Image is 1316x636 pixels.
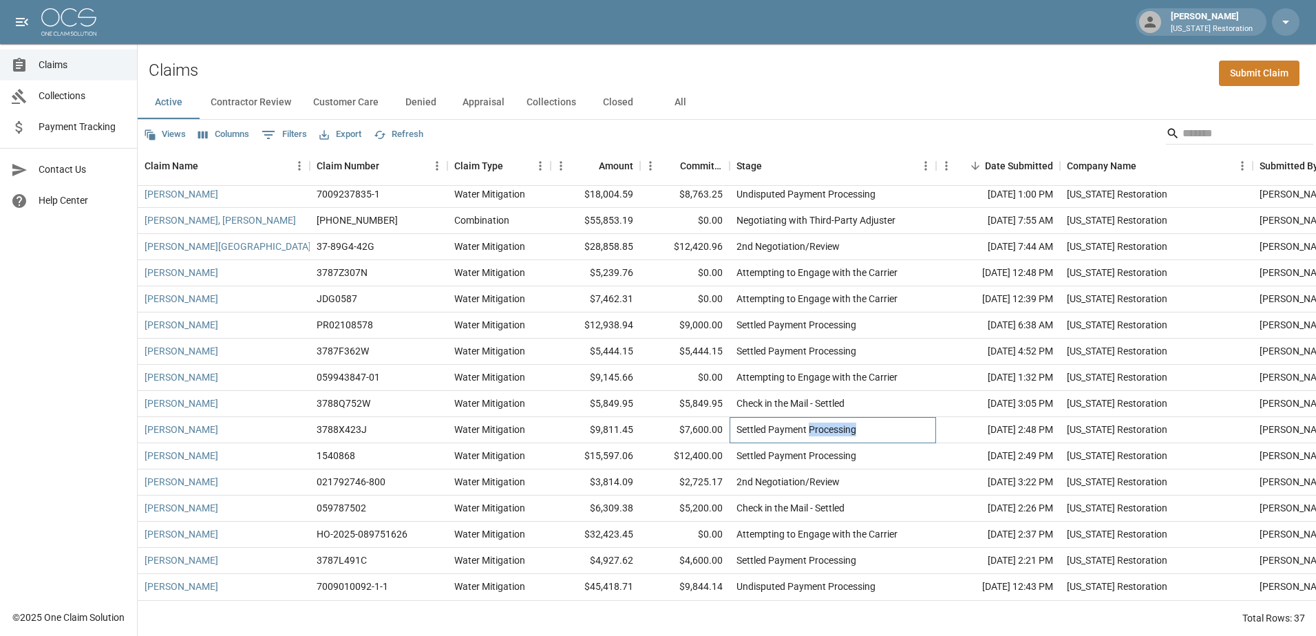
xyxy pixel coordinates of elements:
div: dynamic tabs [138,86,1316,119]
button: Sort [966,156,985,176]
button: Sort [580,156,599,176]
a: [PERSON_NAME] [145,266,218,279]
div: [PERSON_NAME] [1165,10,1258,34]
button: Sort [379,156,399,176]
div: Committed Amount [640,147,730,185]
div: Water Mitigation [454,292,525,306]
div: Date Submitted [985,147,1053,185]
div: [DATE] 2:21 PM [936,548,1060,574]
div: 2nd Negotiation/Review [736,475,840,489]
div: Water Mitigation [454,396,525,410]
div: Oregon Restoration [1067,344,1167,358]
div: HO-2025-089751626 [317,527,407,541]
div: $5,239.76 [551,260,640,286]
div: $0.00 [640,208,730,234]
div: Oregon Restoration [1067,475,1167,489]
div: Negotiating with Third-Party Adjuster [736,213,895,227]
button: Show filters [258,124,310,146]
div: PR02108578 [317,318,373,332]
div: 3787F362W [317,344,369,358]
div: Water Mitigation [454,318,525,332]
div: $9,811.45 [551,417,640,443]
div: 059943847-01 [317,370,380,384]
button: Contractor Review [200,86,302,119]
a: [PERSON_NAME] [145,527,218,541]
div: Water Mitigation [454,187,525,201]
div: Attempting to Engage with the Carrier [736,527,898,541]
div: 7009010092-1-1 [317,580,388,593]
div: 059787502 [317,501,366,515]
button: Menu [1232,156,1253,176]
div: Check in the Mail - Settled [736,396,845,410]
a: [PERSON_NAME] [145,187,218,201]
button: Collections [516,86,587,119]
div: Stage [736,147,762,185]
button: Sort [661,156,680,176]
a: [PERSON_NAME] [145,396,218,410]
div: $3,814.09 [551,469,640,496]
div: $5,849.95 [640,391,730,417]
div: Combination [454,213,509,227]
div: Oregon Restoration [1067,370,1167,384]
div: Water Mitigation [454,580,525,593]
button: Customer Care [302,86,390,119]
div: $9,000.00 [640,312,730,339]
button: Sort [1136,156,1156,176]
div: Settled Payment Processing [736,344,856,358]
a: [PERSON_NAME] [145,501,218,515]
div: Oregon Restoration [1067,318,1167,332]
button: Select columns [195,124,253,145]
div: Company Name [1060,147,1253,185]
button: Menu [551,156,571,176]
div: $12,420.96 [640,234,730,260]
div: Committed Amount [680,147,723,185]
div: Water Mitigation [454,475,525,489]
div: 3787Z307N [317,266,368,279]
div: [DATE] 2:37 PM [936,522,1060,548]
div: Water Mitigation [454,501,525,515]
div: Stage [730,147,936,185]
div: $0.00 [640,286,730,312]
div: Undisputed Payment Processing [736,187,875,201]
span: Claims [39,58,126,72]
div: Oregon Restoration [1067,553,1167,567]
div: Oregon Restoration [1067,240,1167,253]
div: Claim Number [310,147,447,185]
div: Attempting to Engage with the Carrier [736,370,898,384]
span: Help Center [39,193,126,208]
div: $12,400.00 [640,443,730,469]
div: Oregon Restoration [1067,580,1167,593]
button: All [649,86,711,119]
div: Oregon Restoration [1067,187,1167,201]
div: 3787L491C [317,553,367,567]
div: $32,423.45 [551,522,640,548]
button: Active [138,86,200,119]
div: Claim Name [138,147,310,185]
button: Menu [530,156,551,176]
a: [PERSON_NAME] [145,475,218,489]
div: $15,597.06 [551,443,640,469]
span: Contact Us [39,162,126,177]
button: Denied [390,86,452,119]
div: $7,462.31 [551,286,640,312]
button: Menu [427,156,447,176]
div: 3788X423J [317,423,367,436]
button: Closed [587,86,649,119]
div: Water Mitigation [454,423,525,436]
a: Submit Claim [1219,61,1299,86]
div: $55,853.19 [551,208,640,234]
div: Oregon Restoration [1067,396,1167,410]
div: Attempting to Engage with the Carrier [736,266,898,279]
div: Check in the Mail - Settled [736,501,845,515]
div: [DATE] 1:00 PM [936,182,1060,208]
div: $0.00 [640,260,730,286]
div: Amount [551,147,640,185]
div: [DATE] 4:52 PM [936,339,1060,365]
a: [PERSON_NAME] [145,318,218,332]
div: Claim Type [447,147,551,185]
div: Settled Payment Processing [736,553,856,567]
div: Attempting to Engage with the Carrier [736,292,898,306]
a: [PERSON_NAME] [145,423,218,436]
div: Oregon Restoration [1067,266,1167,279]
a: [PERSON_NAME] [145,580,218,593]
